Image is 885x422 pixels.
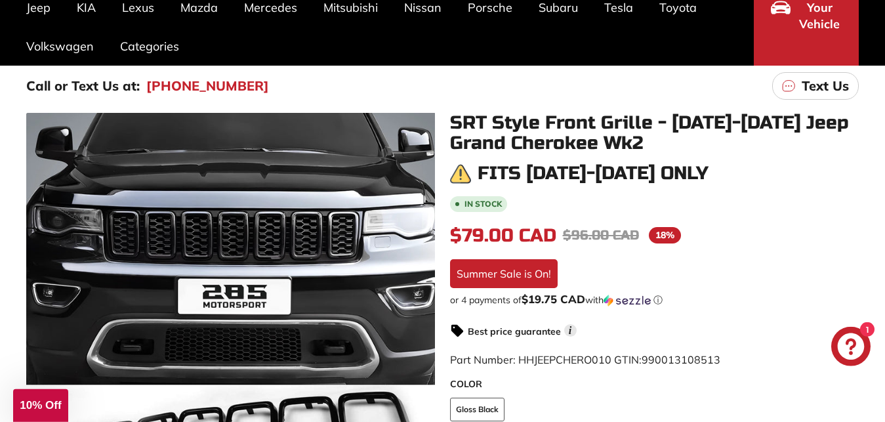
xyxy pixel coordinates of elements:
div: Summer Sale is On! [450,259,558,288]
div: or 4 payments of with [450,293,859,306]
span: Part Number: HHJEEPCHERO010 GTIN: [450,353,720,366]
a: Text Us [772,72,859,100]
span: i [564,324,577,337]
span: 990013108513 [642,353,720,366]
b: In stock [464,200,502,208]
inbox-online-store-chat: Shopify online store chat [827,327,875,369]
span: 10% Off [20,399,61,411]
p: Text Us [802,76,849,96]
strong: Best price guarantee [468,326,561,337]
p: Call or Text Us at: [26,76,140,96]
h3: Fits [DATE]-[DATE] only [478,163,709,184]
h1: SRT Style Front Grille - [DATE]-[DATE] Jeep Grand Cherokee Wk2 [450,113,859,154]
div: 10% Off [13,389,68,422]
img: Sezzle [604,295,651,306]
a: Categories [107,27,192,66]
span: $96.00 CAD [563,227,639,243]
span: $19.75 CAD [522,292,585,306]
a: [PHONE_NUMBER] [146,76,269,96]
img: warning.png [450,163,471,184]
a: Volkswagen [13,27,107,66]
label: COLOR [450,377,859,391]
span: $79.00 CAD [450,224,556,247]
span: 18% [649,227,681,243]
div: or 4 payments of$19.75 CADwithSezzle Click to learn more about Sezzle [450,293,859,306]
